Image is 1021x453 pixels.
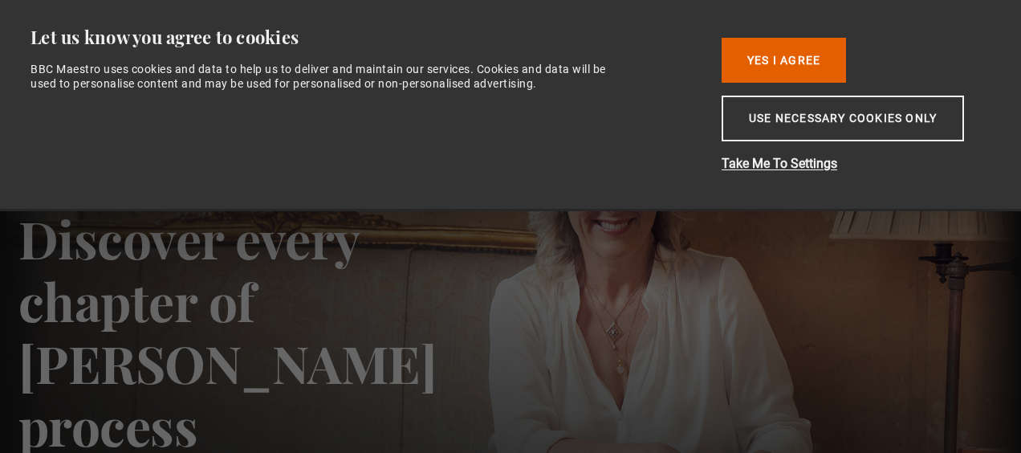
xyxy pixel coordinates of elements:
button: Yes I Agree [722,38,846,83]
div: BBC Maestro uses cookies and data to help us to deliver and maintain our services. Cookies and da... [31,62,630,91]
div: Let us know you agree to cookies [31,26,697,49]
button: Take Me To Settings [722,154,978,173]
button: Use necessary cookies only [722,96,964,141]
